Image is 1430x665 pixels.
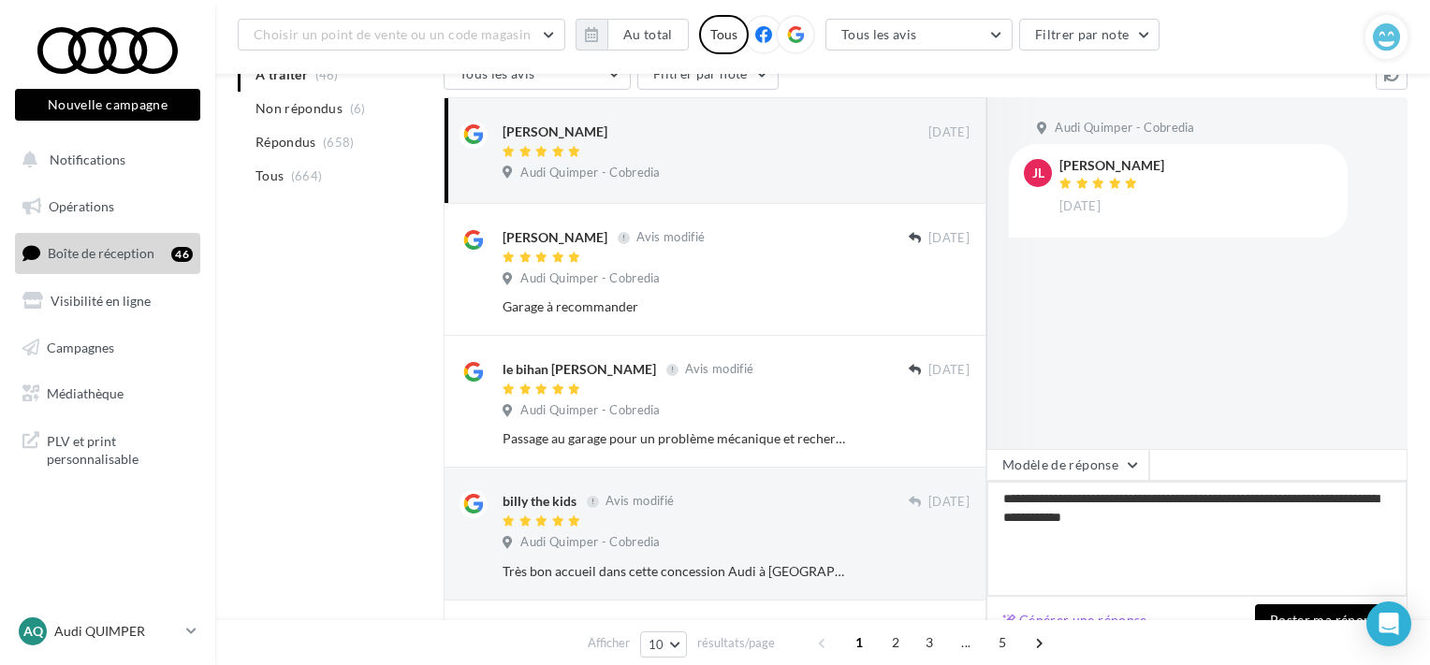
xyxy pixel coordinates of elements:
div: Tous [699,15,749,54]
span: Audi Quimper - Cobredia [520,270,660,287]
span: Campagnes [47,339,114,354]
span: Visibilité en ligne [51,293,151,309]
span: (664) [291,168,323,183]
button: Nouvelle campagne [15,89,200,121]
button: Tous les avis [444,58,631,90]
button: Tous les avis [825,19,1013,51]
span: Audi Quimper - Cobredia [520,534,660,551]
a: Visibilité en ligne [11,282,204,321]
span: Opérations [49,198,114,214]
span: Audi Quimper - Cobredia [1055,120,1194,137]
div: [PERSON_NAME] [503,123,607,141]
span: Notifications [50,152,125,167]
span: ... [951,628,981,658]
span: PLV et print personnalisable [47,428,193,469]
button: Au total [576,19,689,51]
button: Poster ma réponse [1255,604,1399,636]
div: Open Intercom Messenger [1366,601,1411,646]
button: Filtrer par note [1019,19,1160,51]
span: Boîte de réception [48,245,154,261]
span: [DATE] [928,494,970,511]
div: [PERSON_NAME] [503,228,607,247]
span: [DATE] [928,124,970,141]
div: Très bon accueil dans cette concession Audi à [GEOGRAPHIC_DATA]. L'équipe est vraiment très sympa... [503,562,848,581]
span: Tous les avis [841,26,917,42]
div: le bihan [PERSON_NAME] [503,360,656,379]
span: résultats/page [697,634,775,652]
span: Médiathèque [47,385,124,401]
a: Opérations [11,187,204,226]
a: PLV et print personnalisable [11,421,204,476]
div: billy the kids [503,492,576,511]
span: [DATE] [928,362,970,379]
span: Avis modifié [685,362,753,377]
button: Notifications [11,140,197,180]
button: 10 [640,631,688,658]
span: 1 [844,628,874,658]
a: Médiathèque [11,374,204,413]
div: Passage au garage pour un problème mécanique et recherche de panne. Accueil excellent ! Explicati... [503,429,848,448]
span: Audi Quimper - Cobredia [520,402,660,419]
span: 5 [987,628,1017,658]
button: Modèle de réponse [986,449,1149,481]
span: 2 [881,628,911,658]
button: Au total [607,19,689,51]
span: JL [1032,164,1044,182]
span: [DATE] [1059,198,1101,215]
span: Non répondus [255,99,343,118]
span: Tous [255,166,284,185]
span: (6) [350,101,366,116]
button: Filtrer par note [637,58,779,90]
div: [PERSON_NAME] [1059,159,1164,172]
div: Garage à recommander [503,297,848,316]
span: 10 [649,637,664,652]
span: Audi Quimper - Cobredia [520,165,660,181]
p: Audi QUIMPER [54,622,179,641]
span: Avis modifié [606,494,674,509]
span: Répondus [255,133,316,152]
span: Afficher [588,634,630,652]
span: Avis modifié [636,230,705,245]
span: Choisir un point de vente ou un code magasin [254,26,531,42]
a: AQ Audi QUIMPER [15,614,200,649]
span: (658) [323,135,355,150]
a: Campagnes [11,328,204,368]
div: 46 [171,247,193,262]
span: AQ [23,622,43,641]
button: Générer une réponse [995,609,1155,631]
span: [DATE] [928,230,970,247]
button: Choisir un point de vente ou un code magasin [238,19,565,51]
span: 3 [914,628,944,658]
a: Boîte de réception46 [11,233,204,273]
